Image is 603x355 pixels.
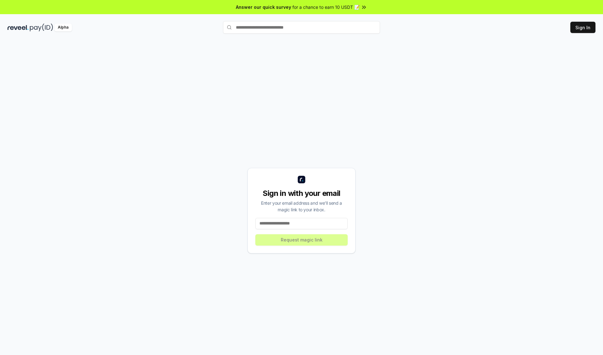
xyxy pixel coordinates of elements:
div: Enter your email address and we’ll send a magic link to your inbox. [255,200,348,213]
div: Sign in with your email [255,188,348,198]
img: pay_id [30,24,53,31]
div: Alpha [54,24,72,31]
span: for a chance to earn 10 USDT 📝 [292,4,360,10]
button: Sign In [570,22,595,33]
span: Answer our quick survey [236,4,291,10]
img: logo_small [298,176,305,183]
img: reveel_dark [8,24,29,31]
